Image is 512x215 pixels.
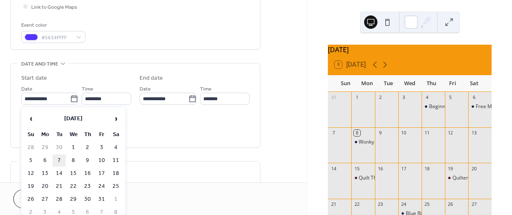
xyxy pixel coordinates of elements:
[328,45,492,55] div: [DATE]
[447,94,454,101] div: 5
[38,129,52,141] th: Mo
[81,129,94,141] th: Th
[67,167,80,180] td: 15
[377,201,384,207] div: 23
[359,139,411,146] div: Wonky Log Cabin class
[95,154,108,167] td: 10
[354,201,360,207] div: 22
[330,201,337,207] div: 21
[109,154,122,167] td: 11
[377,75,399,92] div: Tue
[463,75,485,92] div: Sat
[81,142,94,154] td: 2
[13,190,65,208] button: Cancel
[354,94,360,101] div: 1
[52,167,66,180] td: 14
[38,142,52,154] td: 29
[422,103,445,110] div: Beginning Piecing by Machine
[24,142,37,154] td: 28
[81,193,94,205] td: 30
[335,75,356,92] div: Sun
[95,167,108,180] td: 17
[471,165,477,172] div: 20
[356,75,378,92] div: Mon
[424,165,430,172] div: 18
[21,85,32,94] span: Date
[38,110,108,128] th: [DATE]
[41,33,72,42] span: #5634FFFF
[109,129,122,141] th: Sa
[24,167,37,180] td: 12
[82,85,93,94] span: Time
[429,103,498,110] div: Beginning Piecing by Machine
[38,180,52,192] td: 20
[424,130,430,136] div: 11
[471,94,477,101] div: 6
[401,165,407,172] div: 17
[95,129,108,141] th: Fr
[109,142,122,154] td: 4
[330,130,337,136] div: 7
[52,193,66,205] td: 28
[95,180,108,192] td: 24
[81,167,94,180] td: 16
[377,130,384,136] div: 9
[24,180,37,192] td: 19
[420,75,442,92] div: Thu
[200,85,212,94] span: Time
[110,110,122,127] span: ›
[21,21,84,30] div: Event color
[447,201,454,207] div: 26
[401,201,407,207] div: 24
[95,193,108,205] td: 31
[38,167,52,180] td: 13
[24,154,37,167] td: 5
[351,175,375,182] div: Quilt Therapy club
[140,85,151,94] span: Date
[52,180,66,192] td: 21
[25,110,37,127] span: ‹
[140,74,163,83] div: End date
[399,75,421,92] div: Wed
[38,193,52,205] td: 27
[67,142,80,154] td: 1
[109,167,122,180] td: 18
[354,130,360,136] div: 8
[67,180,80,192] td: 22
[52,142,66,154] td: 30
[471,130,477,136] div: 13
[109,180,122,192] td: 25
[81,180,94,192] td: 23
[24,193,37,205] td: 26
[21,60,58,68] span: Date and time
[447,165,454,172] div: 19
[24,129,37,141] th: Su
[424,94,430,101] div: 4
[354,165,360,172] div: 15
[38,154,52,167] td: 6
[377,165,384,172] div: 16
[401,130,407,136] div: 10
[445,175,468,182] div: Quilters Guild of Indianapolis quilt show
[67,129,80,141] th: We
[95,142,108,154] td: 3
[31,3,77,12] span: Link to Google Maps
[52,154,66,167] td: 7
[21,74,47,83] div: Start date
[424,201,430,207] div: 25
[359,175,401,182] div: Quilt Therapy club
[67,154,80,167] td: 8
[81,154,94,167] td: 9
[377,94,384,101] div: 2
[52,129,66,141] th: Tu
[109,193,122,205] td: 1
[442,75,464,92] div: Fri
[330,94,337,101] div: 31
[471,201,477,207] div: 27
[330,165,337,172] div: 14
[401,94,407,101] div: 3
[351,139,375,146] div: Wonky Log Cabin class
[468,103,492,110] div: Free Motion Quilting class
[447,130,454,136] div: 12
